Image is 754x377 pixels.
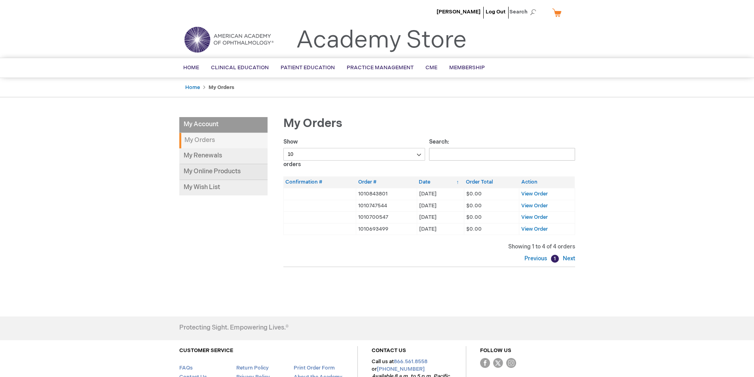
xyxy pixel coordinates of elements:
[429,138,575,157] label: Search:
[356,212,417,224] td: 1010700547
[179,347,233,354] a: CUSTOMER SERVICE
[425,64,437,71] span: CME
[211,64,269,71] span: Clinical Education
[356,176,417,188] th: Order #: activate to sort column ascending
[179,365,193,371] a: FAQs
[486,9,505,15] a: Log Out
[179,180,268,195] a: My Wish List
[506,358,516,368] img: instagram
[519,176,575,188] th: Action: activate to sort column ascending
[347,64,414,71] span: Practice Management
[449,64,485,71] span: Membership
[185,84,200,91] a: Home
[179,164,268,180] a: My Online Products
[179,133,268,148] strong: My Orders
[377,366,425,372] a: [PHONE_NUMBER]
[179,148,268,164] a: My Renewals
[561,255,575,262] a: Next
[417,212,464,224] td: [DATE]
[521,191,548,197] a: View Order
[417,200,464,212] td: [DATE]
[372,347,406,354] a: CONTACT US
[521,214,548,220] a: View Order
[283,138,425,168] label: Show orders
[480,358,490,368] img: Facebook
[524,255,549,262] a: Previous
[417,176,464,188] th: Date: activate to sort column ascending
[417,188,464,200] td: [DATE]
[356,223,417,235] td: 1010693499
[521,203,548,209] a: View Order
[296,26,467,55] a: Academy Store
[551,255,559,263] a: 1
[179,324,289,332] h4: Protecting Sight. Empowering Lives.®
[356,200,417,212] td: 1010747544
[283,116,342,131] span: My Orders
[394,358,427,365] a: 866.561.8558
[466,191,482,197] span: $0.00
[521,226,548,232] a: View Order
[464,176,519,188] th: Order Total: activate to sort column ascending
[466,203,482,209] span: $0.00
[281,64,335,71] span: Patient Education
[209,84,234,91] strong: My Orders
[493,358,503,368] img: Twitter
[283,148,425,161] select: Showorders
[294,365,335,371] a: Print Order Form
[429,148,575,161] input: Search:
[466,226,482,232] span: $0.00
[480,347,511,354] a: FOLLOW US
[283,243,575,251] div: Showing 1 to 4 of 4 orders
[417,223,464,235] td: [DATE]
[356,188,417,200] td: 1010843801
[437,9,481,15] a: [PERSON_NAME]
[183,64,199,71] span: Home
[236,365,269,371] a: Return Policy
[509,4,539,20] span: Search
[283,176,356,188] th: Confirmation #: activate to sort column ascending
[466,214,482,220] span: $0.00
